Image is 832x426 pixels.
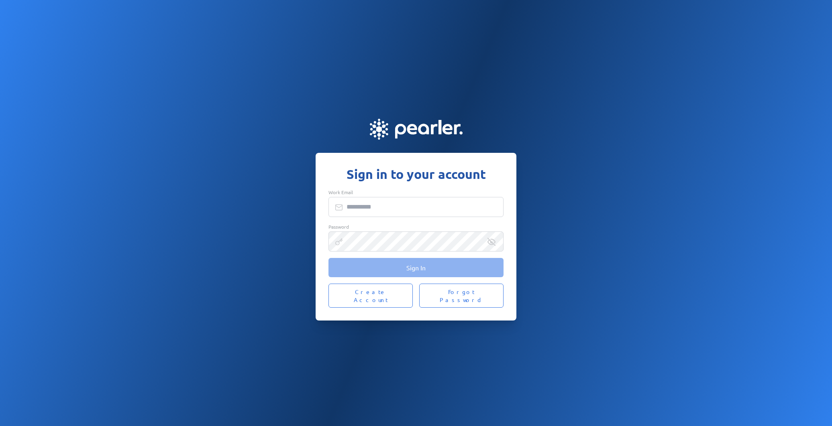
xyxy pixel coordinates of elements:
button: Forgot Password [419,284,504,308]
h1: Sign in to your account [328,166,504,183]
span: Forgot Password [429,288,494,304]
span: Work Email [328,189,353,195]
span: Password [328,223,349,230]
button: Create Account [328,284,413,308]
span: Create Account [338,288,403,304]
div: Reveal Password [487,238,496,246]
button: Sign In [328,258,504,277]
span: Sign In [406,264,426,272]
